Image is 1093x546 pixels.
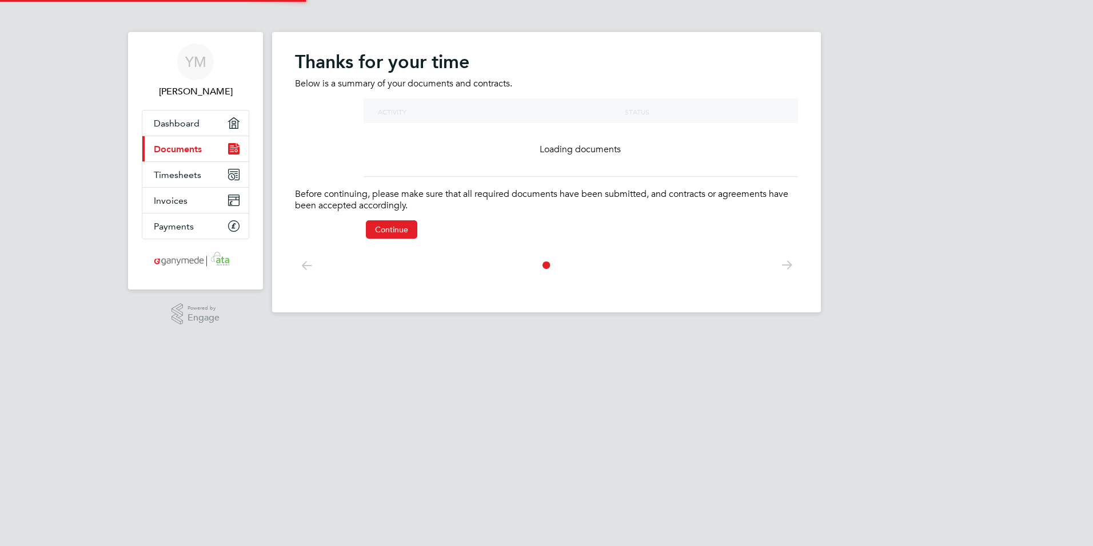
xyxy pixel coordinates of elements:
span: Dashboard [154,118,200,129]
a: Timesheets [142,162,249,187]
span: Documents [154,144,202,155]
img: ganymedesolutions-logo-retina.png [151,251,241,269]
a: Go to home page [142,251,249,269]
nav: Main navigation [128,32,263,290]
span: Powered by [188,303,220,313]
a: Invoices [142,188,249,213]
span: Timesheets [154,169,201,180]
a: Dashboard [142,110,249,136]
span: YM [185,54,206,69]
a: Payments [142,213,249,239]
a: Documents [142,136,249,161]
a: Powered byEngage [171,303,220,325]
span: Payments [154,221,194,232]
p: Below is a summary of your documents and contracts. [295,78,798,90]
h2: Thanks for your time [295,50,798,73]
span: Engage [188,313,220,323]
span: Invoices [154,195,188,206]
button: Continue [366,220,417,239]
a: YM[PERSON_NAME] [142,43,249,98]
p: Before continuing, please make sure that all required documents have been submitted, and contract... [295,188,798,212]
span: Yohann Manipallavan [142,85,249,98]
